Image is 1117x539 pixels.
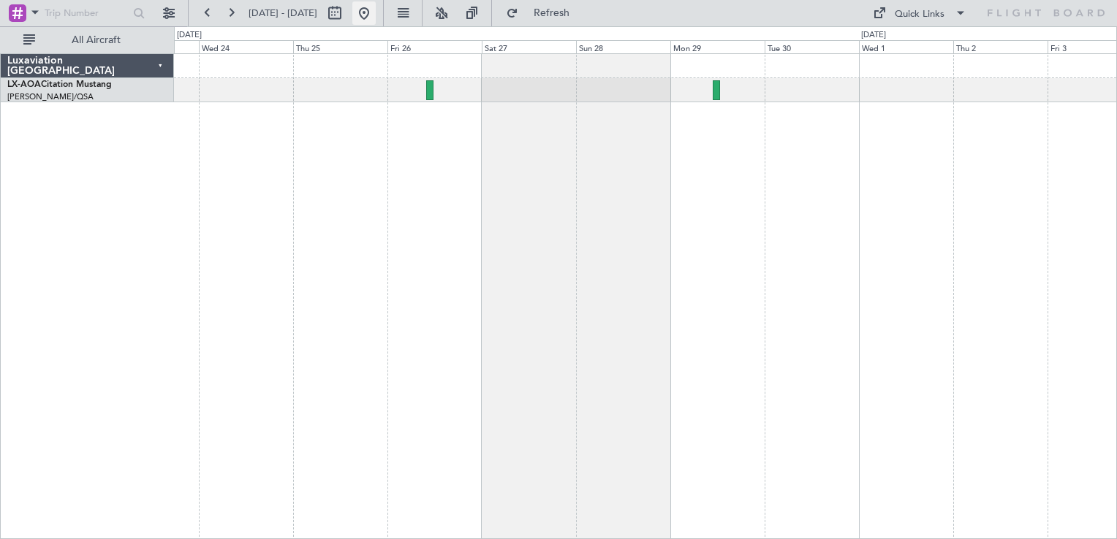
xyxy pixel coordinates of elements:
button: Refresh [499,1,587,25]
div: Wed 24 [199,40,293,53]
span: LX-AOA [7,80,41,89]
div: Mon 29 [670,40,765,53]
div: Tue 30 [765,40,859,53]
a: LX-AOACitation Mustang [7,80,112,89]
button: Quick Links [866,1,974,25]
div: Quick Links [895,7,944,22]
div: [DATE] [861,29,886,42]
div: Sun 28 [576,40,670,53]
div: Sat 27 [482,40,576,53]
input: Trip Number [45,2,129,24]
div: Wed 1 [859,40,953,53]
div: Fri 26 [387,40,482,53]
div: [DATE] [177,29,202,42]
span: Refresh [521,8,583,18]
span: [DATE] - [DATE] [249,7,317,20]
a: [PERSON_NAME]/QSA [7,91,94,102]
span: All Aircraft [38,35,154,45]
div: Thu 2 [953,40,1048,53]
div: Thu 25 [293,40,387,53]
button: All Aircraft [16,28,159,52]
